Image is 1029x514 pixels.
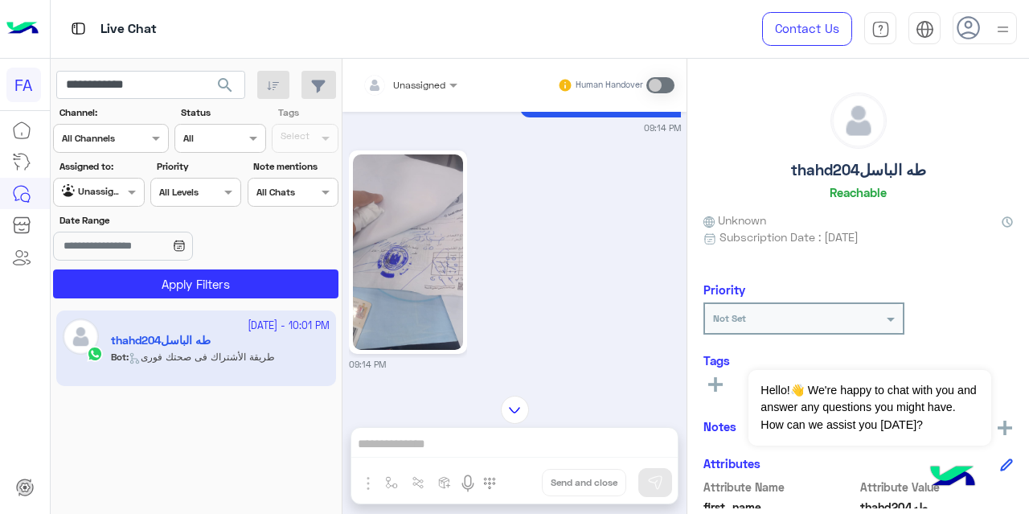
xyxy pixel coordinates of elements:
img: add [998,421,1012,435]
h6: Notes [703,419,736,434]
label: Status [181,105,264,120]
p: Live Chat [100,19,157,40]
label: Note mentions [253,159,336,174]
h6: Attributes [703,456,760,471]
a: Contact Us [762,12,852,46]
img: tab [68,19,88,39]
small: 09:14 PM [644,121,681,134]
a: tab [864,12,896,46]
label: Channel: [59,105,167,120]
img: 1143681467704528.jpg [353,154,463,350]
img: scroll [501,396,529,424]
label: Date Range [59,213,240,228]
label: Assigned to: [59,159,142,174]
small: 09:14 PM [349,358,386,371]
label: Priority [157,159,240,174]
button: Send and close [542,469,626,496]
h6: Priority [703,282,745,297]
button: search [206,71,245,105]
button: Apply Filters [53,269,338,298]
h6: Tags [703,353,1013,368]
img: defaultAdmin.png [831,93,886,148]
h5: thahd204طه الباسل [791,161,926,179]
img: Logo [6,12,39,46]
small: Human Handover [576,79,643,92]
span: Attribute Name [703,479,857,495]
h6: Reachable [830,185,887,199]
span: Subscription Date : [DATE] [719,228,859,245]
span: Attribute Value [860,479,1014,495]
div: FA [6,68,41,102]
img: tab [871,20,890,39]
img: tab [916,20,934,39]
span: search [215,76,235,95]
span: Unknown [703,212,766,228]
img: profile [993,19,1013,39]
span: Hello!👋 We're happy to chat with you and answer any questions you might have. How can we assist y... [748,370,990,446]
img: hulul-logo.png [924,450,981,506]
span: Unassigned [393,79,445,91]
